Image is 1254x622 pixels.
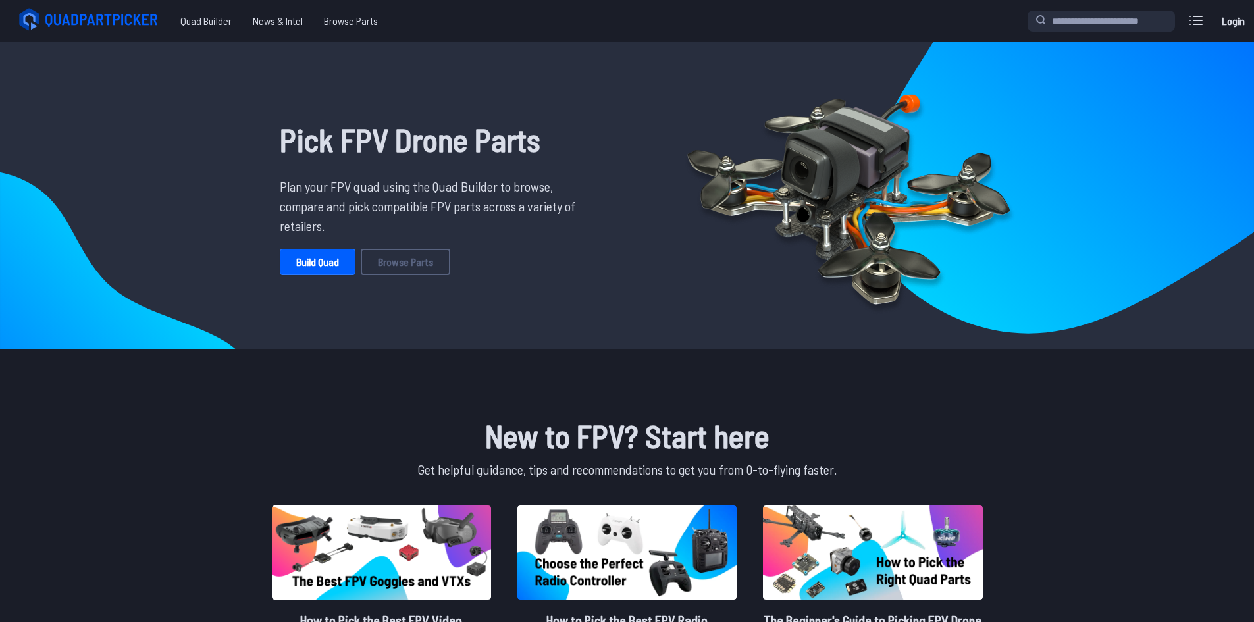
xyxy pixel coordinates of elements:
img: image of post [272,505,491,600]
a: Browse Parts [313,8,388,34]
h1: Pick FPV Drone Parts [280,116,585,163]
img: Quadcopter [659,64,1038,327]
img: image of post [517,505,737,600]
a: Build Quad [280,249,355,275]
p: Plan your FPV quad using the Quad Builder to browse, compare and pick compatible FPV parts across... [280,176,585,236]
a: Quad Builder [170,8,242,34]
a: Login [1217,8,1249,34]
a: News & Intel [242,8,313,34]
img: image of post [763,505,982,600]
h1: New to FPV? Start here [269,412,985,459]
p: Get helpful guidance, tips and recommendations to get you from 0-to-flying faster. [269,459,985,479]
a: Browse Parts [361,249,450,275]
